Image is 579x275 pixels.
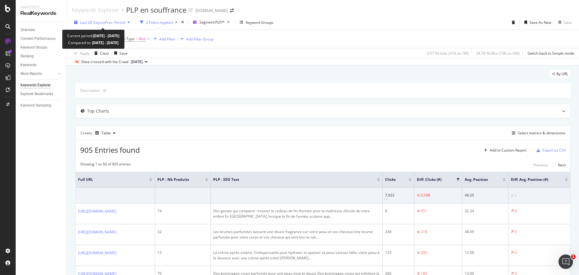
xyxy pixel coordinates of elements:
button: Keyword Groups [237,18,276,27]
button: Clear [92,48,109,58]
div: arrow-right-arrow-left [230,8,234,13]
div: Compared to: [68,39,119,46]
span: Last 28 Days [80,20,101,25]
span: Full URL [78,177,140,182]
div: 123 [385,250,412,255]
div: Showing 1 to 50 of 905 entries [80,161,131,169]
span: Web [138,35,146,43]
span: Diff. Avg. Position (#) [511,177,556,182]
div: Des gestes qui comptent : trouvez le cadeau de fin d’année pour la maîtresse d’école de votre enf... [213,208,380,219]
div: Next [558,162,566,168]
div: PLP en souffrance [126,5,186,15]
div: 5 [515,229,517,235]
span: Avg. Position [465,177,494,182]
div: 2,108 [421,193,430,198]
div: 74 [157,208,208,214]
div: legacy label [549,70,571,78]
div: times [180,19,185,25]
div: Description: [80,88,100,93]
img: Equal [511,195,513,197]
div: More Reports [21,71,42,77]
div: Keywords Explorer [72,7,119,13]
button: Save [556,18,572,27]
div: Select metrics & dimensions [518,130,565,136]
div: 7,922 [385,193,412,198]
div: Save As New [530,20,551,25]
span: vs Prev. Period [101,20,125,25]
button: Add Filter Group [178,35,214,43]
div: Keyword Groups [21,44,47,51]
div: 32.24 [465,208,506,214]
button: Save As New [522,18,551,27]
div: 40.25 [465,193,506,198]
a: Keywords [21,62,62,68]
div: 4 [515,250,517,255]
a: More Reports [21,71,56,77]
b: [DATE] - [DATE] [93,33,119,38]
div: Current period: [67,32,119,39]
div: 6 [515,208,517,214]
div: Create [81,128,118,138]
span: PLP - SEO Text [213,177,368,182]
a: Explorer Bookmarks [21,91,62,97]
button: Next [558,161,566,169]
div: Explorer Bookmarks [21,91,53,97]
div: 32 [157,229,208,235]
div: 8 [385,208,412,214]
span: Segment: PLP/* [199,20,225,25]
div: 951 [421,208,427,214]
div: Apply [80,51,89,56]
span: Diff. Clicks (#) [417,177,448,182]
iframe: Intercom live chat [558,254,573,269]
div: Previous [533,162,548,168]
a: [URL][DOMAIN_NAME] [78,250,116,256]
a: Ranking [21,53,62,59]
div: Keyword Sampling [21,102,51,109]
span: 905 Entries found [80,145,140,155]
span: 2025 Aug. 10th [131,59,143,65]
div: Save [119,51,128,56]
div: Add Filter Group [186,37,214,42]
div: Export as CSV [543,148,566,153]
div: Overview [21,27,35,33]
div: 218 [421,229,427,235]
div: Save [564,20,572,25]
span: 1 [571,254,576,259]
div: Table [101,131,111,135]
span: PLP - Nb Produits [157,177,196,182]
div: Switch back to Simple mode [527,51,574,56]
div: Ranking [21,53,34,59]
div: Les brumes parfumées laissent une douce fragrance sur votre peau et vos cheveux Une brume parfumé... [213,229,380,240]
span: Clicks [385,177,400,182]
div: 200 [421,250,427,255]
button: Last 28 DaysvsPrev. Period [72,18,132,27]
div: 12.08 [465,250,506,255]
a: [URL][DOMAIN_NAME] [78,229,116,235]
div: Keywords Explorer [21,82,51,88]
div: La crème après-solaire, l’indispensable pour hydrater et apaiser sa peau Laissez hâler votre peau... [213,250,380,261]
div: Keywords [21,62,36,68]
a: Content Performance [21,36,62,42]
button: 2 Filters Applied [138,18,180,27]
button: Apply [72,48,89,58]
div: RealKeywords [21,10,62,17]
div: 1 [514,193,517,198]
button: [DATE] [128,58,150,66]
div: 248 [385,229,412,235]
div: 13 [157,250,208,255]
a: Keyword Sampling [21,102,62,109]
div: Top Charts [87,108,109,114]
button: Segment:PLP/* [190,18,232,27]
div: Add Filter [159,37,175,42]
button: Save [112,48,128,58]
span: = [135,36,138,41]
div: [DOMAIN_NAME] [195,8,228,14]
div: Keyword Groups [246,20,274,25]
span: By URL [556,72,568,76]
div: Analytics [21,5,62,10]
b: [DATE] - [DATE] [91,40,119,45]
button: Add to Custom Report [482,145,527,155]
button: Switch back to Simple mode [525,48,574,58]
a: Overview [21,27,62,33]
div: 34.79 % URLs ( 15K on 43K ) [476,51,520,56]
